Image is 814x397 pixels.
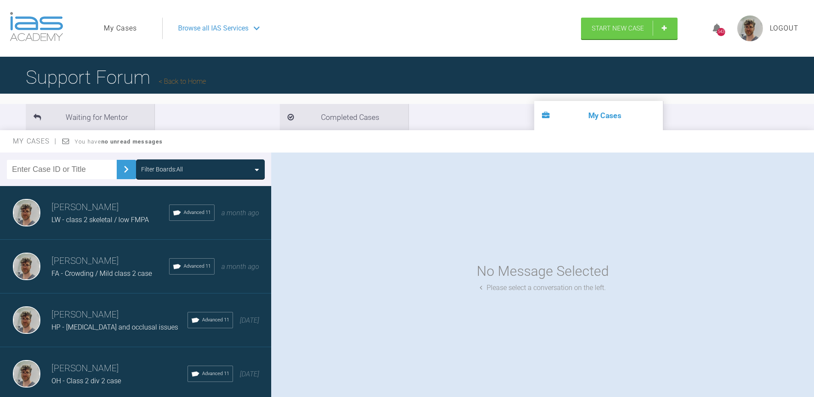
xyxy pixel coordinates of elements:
div: No Message Selected [477,260,609,282]
a: Logout [770,23,799,34]
li: Waiting for Mentor [26,104,154,130]
img: profile.png [737,15,763,41]
span: Advanced 11 [202,316,229,324]
a: Start New Case [581,18,678,39]
img: Thomas Friar [13,253,40,280]
span: a month ago [221,263,259,271]
li: My Cases [534,101,663,130]
div: Please select a conversation on the left. [480,282,606,293]
input: Enter Case ID or Title [7,160,117,179]
span: My Cases [13,137,57,145]
strong: no unread messages [101,138,163,145]
span: LW - class 2 skeletal / low FMPA [51,216,149,224]
h3: [PERSON_NAME] [51,361,188,376]
h3: [PERSON_NAME] [51,254,169,269]
span: [DATE] [240,316,259,324]
span: Browse all IAS Services [178,23,248,34]
a: Back to Home [159,77,206,86]
li: Completed Cases [280,104,409,130]
h1: Support Forum [26,62,206,92]
span: HP - [MEDICAL_DATA] and occlusal issues [51,323,178,331]
span: Advanced 11 [202,370,229,378]
span: You have [75,138,163,145]
div: 543 [717,28,725,36]
span: Start New Case [592,24,644,32]
img: Thomas Friar [13,306,40,334]
img: Thomas Friar [13,360,40,388]
span: [DATE] [240,370,259,378]
img: chevronRight.28bd32b0.svg [119,162,133,176]
span: OH - Class 2 div 2 case [51,377,121,385]
h3: [PERSON_NAME] [51,200,169,215]
img: logo-light.3e3ef733.png [10,12,63,41]
span: a month ago [221,209,259,217]
a: My Cases [104,23,137,34]
h3: [PERSON_NAME] [51,308,188,322]
span: Advanced 11 [184,209,211,217]
div: Filter Boards: All [141,165,183,174]
span: Advanced 11 [184,263,211,270]
span: FA - Crowding / Mild class 2 case [51,269,152,278]
img: Thomas Friar [13,199,40,226]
